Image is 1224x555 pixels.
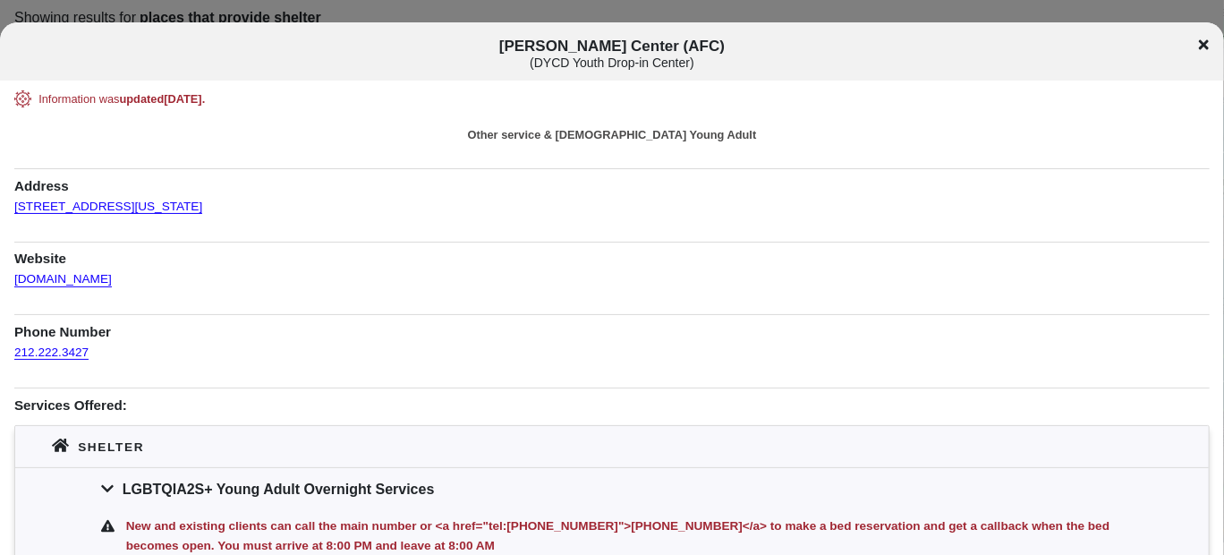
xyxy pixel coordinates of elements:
span: updated [DATE] . [120,92,206,106]
h1: Website [14,242,1210,269]
a: [STREET_ADDRESS][US_STATE] [14,189,202,214]
div: Information was [38,90,1186,107]
div: Other service & [DEMOGRAPHIC_DATA] Young Adult [14,126,1210,143]
div: LGBTQIA2S+ Young Adult Overnight Services [15,467,1209,509]
h1: Phone Number [14,314,1210,341]
h1: Address [14,168,1210,195]
span: [PERSON_NAME] Center (AFC) [104,38,1119,71]
a: [DOMAIN_NAME] [14,261,112,286]
div: ( DYCD Youth Drop-in Center ) [104,55,1119,71]
div: Shelter [78,438,144,457]
a: 212.222.3427 [14,335,89,360]
h1: Services Offered: [14,388,1210,414]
